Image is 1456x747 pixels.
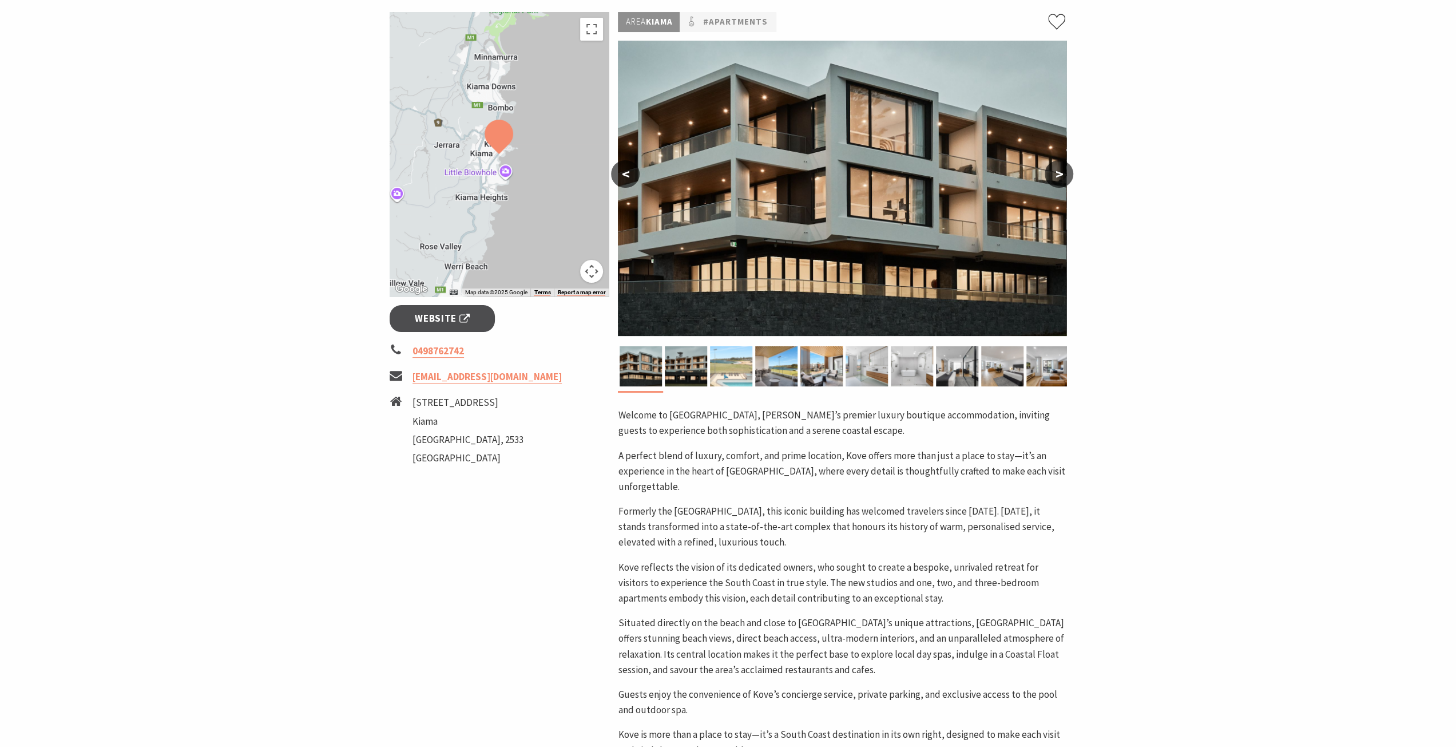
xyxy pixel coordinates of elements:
span: Area [625,16,645,27]
li: Kiama [412,414,523,429]
p: Kove reflects the vision of its dedicated owners, who sought to create a bespoke, unrivaled retre... [618,560,1066,607]
a: #Apartments [703,15,767,29]
a: Open this area in Google Maps (opens a new window) [392,282,430,297]
a: [EMAIL_ADDRESS][DOMAIN_NAME] [412,370,562,384]
span: Map data ©2025 Google [465,289,527,295]
button: Map camera controls [580,260,603,283]
p: Welcome to [GEOGRAPHIC_DATA], [PERSON_NAME]’s premier luxury boutique accommodation, inviting gue... [618,408,1066,438]
button: Keyboard shortcuts [450,288,458,297]
p: Guests enjoy the convenience of Kove’s concierge service, private parking, and exclusive access t... [618,687,1066,718]
a: Terms (opens in new tab) [534,289,550,296]
li: [STREET_ADDRESS] [412,395,523,410]
a: 0498762742 [412,345,464,358]
button: > [1045,160,1073,188]
a: Report a map error [557,289,605,296]
li: [GEOGRAPHIC_DATA], 2533 [412,432,523,448]
p: A perfect blend of luxury, comfort, and prime location, Kove offers more than just a place to sta... [618,448,1066,495]
p: Formerly the [GEOGRAPHIC_DATA], this iconic building has welcomed travelers since [DATE]. [DATE],... [618,504,1066,551]
a: Website [390,305,495,332]
p: Situated directly on the beach and close to [GEOGRAPHIC_DATA]’s unique attractions, [GEOGRAPHIC_D... [618,615,1066,678]
button: Toggle fullscreen view [580,18,603,41]
span: Website [415,311,470,326]
img: Google [392,282,430,297]
button: < [611,160,640,188]
p: Kiama [618,12,680,32]
li: [GEOGRAPHIC_DATA] [412,450,523,466]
